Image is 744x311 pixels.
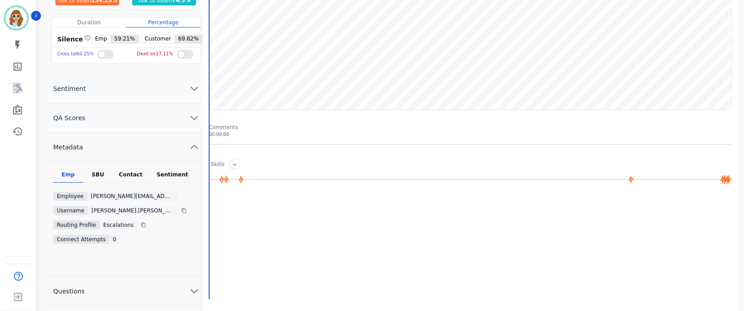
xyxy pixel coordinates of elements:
[209,131,732,138] div: 00:00:00
[53,235,109,244] div: Connect Attempts
[126,18,201,27] div: Percentage
[211,161,224,169] div: Skills
[55,35,91,44] div: Silence
[111,35,139,43] span: 59.21 %
[148,171,196,183] div: Sentiment
[113,171,149,183] div: Contact
[189,113,200,123] svg: chevron down
[141,35,175,43] span: Customer
[52,18,126,27] div: Duration
[209,124,732,131] div: Comments
[53,206,88,215] div: Username
[46,277,203,306] button: Questions chevron down
[53,192,87,201] div: Employee
[137,48,173,61] div: Dead air 27.11 %
[46,74,203,104] button: Sentiment chevron down
[189,83,200,94] svg: chevron down
[46,133,203,162] button: Metadata chevron up
[109,235,120,244] div: 0
[189,286,200,297] svg: chevron down
[46,84,93,93] span: Sentiment
[46,104,203,133] button: QA Scores chevron down
[88,206,178,215] div: [PERSON_NAME].[PERSON_NAME]@permaplate.com099204e2-51b3-11ee-843c-709685a97063
[53,171,83,183] div: Emp
[189,142,200,153] svg: chevron up
[57,48,94,61] div: Cross talk 0.25 %
[83,171,113,183] div: SBU
[46,143,90,152] span: Metadata
[175,35,202,43] span: 69.62 %
[91,35,111,43] span: Emp
[5,7,27,29] img: Bordered avatar
[87,192,177,201] div: [PERSON_NAME][EMAIL_ADDRESS][PERSON_NAME][DOMAIN_NAME]
[46,113,93,122] span: QA Scores
[99,221,137,230] div: Escalations
[46,287,92,296] span: Questions
[53,221,99,230] div: Routing Profile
